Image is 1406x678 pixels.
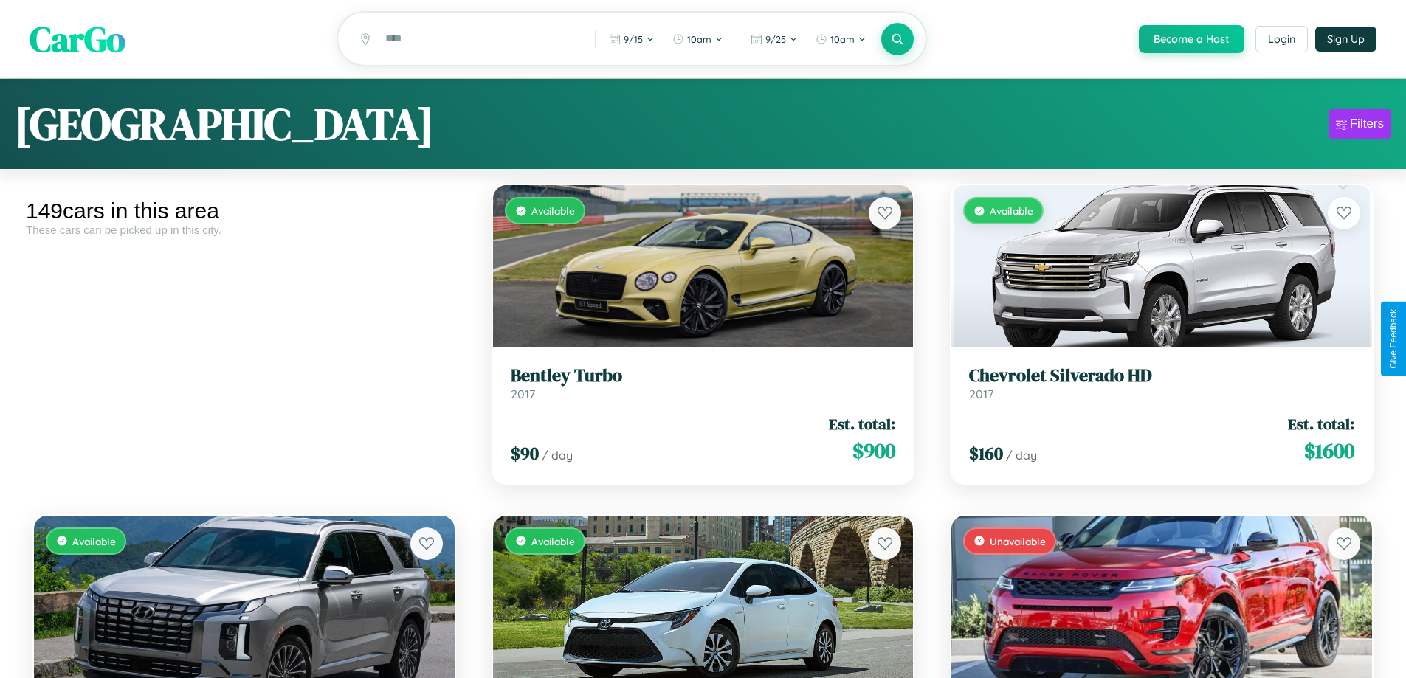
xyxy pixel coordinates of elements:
[1255,26,1308,52] button: Login
[624,33,643,45] span: 9 / 15
[26,224,463,236] div: These cars can be picked up in this city.
[1139,25,1244,53] button: Become a Host
[511,365,896,387] h3: Bentley Turbo
[969,365,1354,387] h3: Chevrolet Silverado HD
[687,33,711,45] span: 10am
[990,204,1033,217] span: Available
[26,198,463,224] div: 149 cars in this area
[1329,109,1391,139] button: Filters
[511,441,539,466] span: $ 90
[1350,117,1384,131] div: Filters
[808,27,874,51] button: 10am
[511,365,896,401] a: Bentley Turbo2017
[765,33,786,45] span: 9 / 25
[852,436,895,466] span: $ 900
[1315,27,1376,52] button: Sign Up
[990,535,1046,547] span: Unavailable
[511,387,535,401] span: 2017
[829,413,895,435] span: Est. total:
[969,365,1354,401] a: Chevrolet Silverado HD2017
[30,15,125,63] span: CarGo
[531,535,575,547] span: Available
[15,94,434,154] h1: [GEOGRAPHIC_DATA]
[1304,436,1354,466] span: $ 1600
[743,27,805,51] button: 9/25
[72,535,116,547] span: Available
[969,387,993,401] span: 2017
[1006,448,1037,463] span: / day
[969,441,1003,466] span: $ 160
[542,448,573,463] span: / day
[1388,309,1399,369] div: Give Feedback
[1288,413,1354,435] span: Est. total:
[531,204,575,217] span: Available
[602,27,662,51] button: 9/15
[665,27,731,51] button: 10am
[830,33,855,45] span: 10am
